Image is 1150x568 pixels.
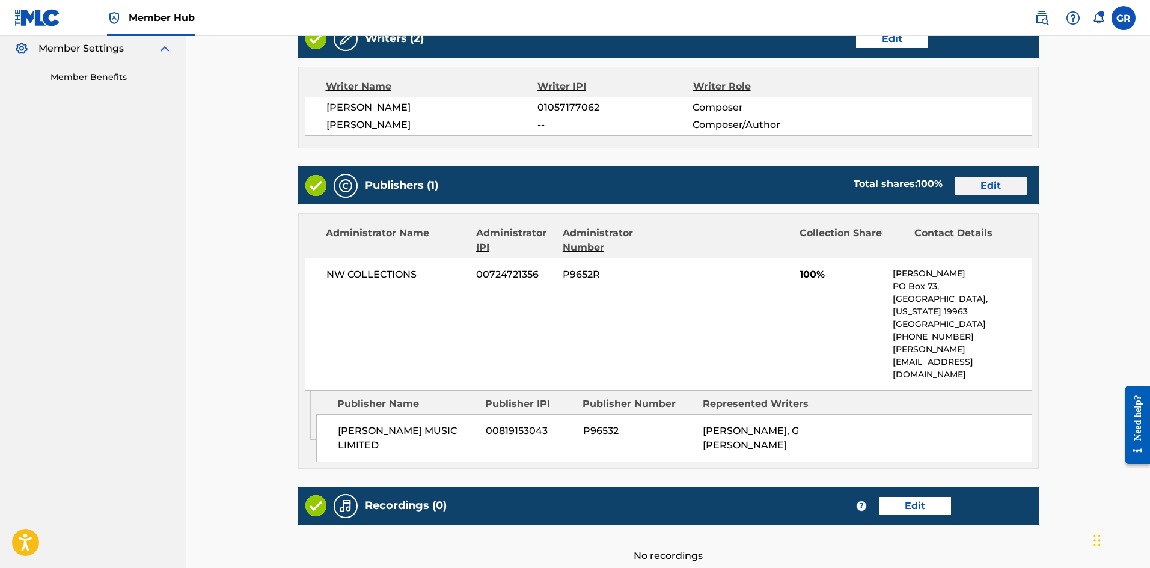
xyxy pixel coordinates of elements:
p: [PHONE_NUMBER] [893,331,1031,343]
a: Public Search [1030,6,1054,30]
span: P96532 [583,424,694,438]
img: Publishers [338,179,353,193]
a: Member Benefits [50,71,172,84]
img: Member Settings [14,41,29,56]
div: User Menu [1112,6,1136,30]
p: [PERSON_NAME][EMAIL_ADDRESS][DOMAIN_NAME] [893,343,1031,381]
p: [PERSON_NAME] [893,267,1031,280]
img: MLC Logo [14,9,61,26]
div: Collection Share [800,226,905,255]
a: Edit [856,30,928,48]
span: 00724721356 [476,267,554,282]
span: Composer [693,100,834,115]
div: Publisher Number [583,397,694,411]
span: -- [537,118,693,132]
h5: Recordings (0) [365,499,447,513]
div: Total shares: [854,177,943,191]
div: Publisher Name [337,397,476,411]
span: 00819153043 [486,424,574,438]
img: expand [158,41,172,56]
span: 01057177062 [537,100,693,115]
img: Valid [305,175,326,196]
div: Administrator Name [326,226,467,255]
div: Contact Details [914,226,1020,255]
img: Valid [305,28,326,49]
img: Valid [305,495,326,516]
h5: Writers (2) [365,32,424,46]
img: help [1066,11,1080,25]
span: P9652R [563,267,668,282]
div: Administrator Number [563,226,668,255]
h5: Publishers (1) [365,179,438,192]
p: PO Box 73, [893,280,1031,293]
p: [GEOGRAPHIC_DATA] [893,318,1031,331]
div: Notifications [1092,12,1104,24]
img: Recordings [338,499,353,513]
div: Writer IPI [537,79,693,94]
a: Edit [879,497,951,515]
span: [PERSON_NAME] [326,118,538,132]
iframe: Chat Widget [1090,510,1150,568]
p: [GEOGRAPHIC_DATA], [US_STATE] 19963 [893,293,1031,318]
span: [PERSON_NAME] MUSIC LIMITED [338,424,477,453]
span: Composer/Author [693,118,834,132]
img: Top Rightsholder [107,11,121,25]
span: [PERSON_NAME] [326,100,538,115]
a: Edit [955,177,1027,195]
span: ? [857,501,866,511]
div: Writer Role [693,79,834,94]
div: Represented Writers [703,397,814,411]
span: [PERSON_NAME], G [PERSON_NAME] [703,425,799,451]
span: 100% [800,267,884,282]
span: Member Hub [129,11,195,25]
span: NW COLLECTIONS [326,267,468,282]
div: No recordings [298,525,1039,563]
div: Publisher IPI [485,397,573,411]
span: Member Settings [38,41,124,56]
div: Writer Name [326,79,538,94]
img: search [1035,11,1049,25]
iframe: Resource Center [1116,377,1150,474]
div: Help [1061,6,1085,30]
div: Drag [1093,522,1101,558]
span: 100 % [917,178,943,189]
div: Administrator IPI [476,226,554,255]
img: Writers [338,32,353,46]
